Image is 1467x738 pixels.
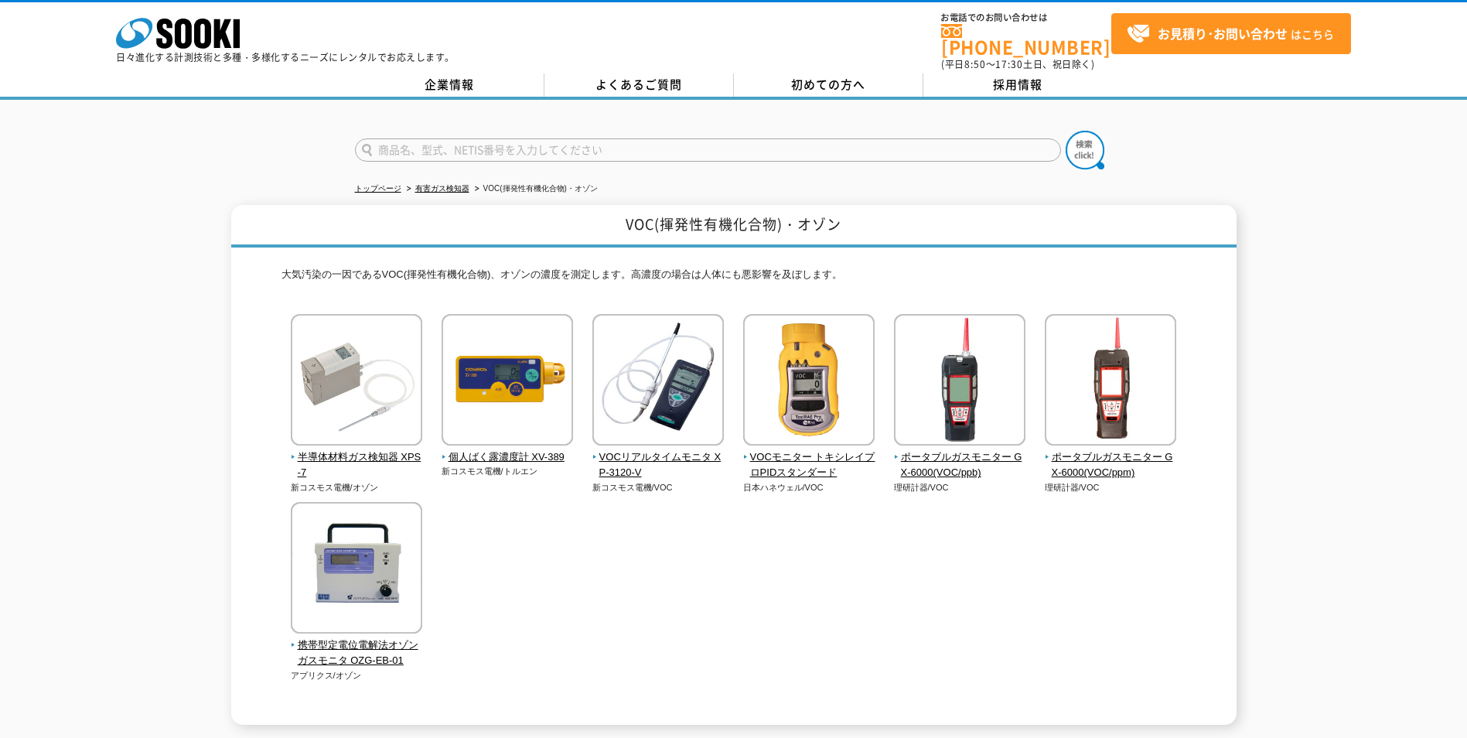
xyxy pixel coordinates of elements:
a: ポータブルガスモニター GX-6000(VOC/ppb) [894,435,1026,481]
a: ポータブルガスモニター GX-6000(VOC/ppm) [1045,435,1177,481]
img: ポータブルガスモニター GX-6000(VOC/ppm) [1045,314,1176,449]
img: 個人ばく露濃度計 XV-389 [442,314,573,449]
span: 携帯型定電位電解法オゾンガスモニタ OZG-EB-01 [291,637,423,670]
a: [PHONE_NUMBER] [941,24,1111,56]
span: お電話でのお問い合わせは [941,13,1111,22]
h1: VOC(揮発性有機化合物)・オゾン [231,205,1237,248]
img: 半導体材料ガス検知器 XPS-7 [291,314,422,449]
img: ポータブルガスモニター GX-6000(VOC/ppb) [894,314,1025,449]
p: 大気汚染の一因であるVOC(揮発性有機化合物)、オゾンの濃度を測定します。高濃度の場合は人体にも悪影響を及ぼします。 [281,267,1186,291]
img: VOCモニター トキシレイプロPIDスタンダード [743,314,875,449]
li: VOC(揮発性有機化合物)・オゾン [472,181,598,197]
p: 新コスモス電機/オゾン [291,481,423,494]
p: 理研計器/VOC [894,481,1026,494]
a: お見積り･お問い合わせはこちら [1111,13,1351,54]
input: 商品名、型式、NETIS番号を入力してください [355,138,1061,162]
p: 理研計器/VOC [1045,481,1177,494]
a: トップページ [355,184,401,193]
span: 半導体材料ガス検知器 XPS-7 [291,449,423,482]
a: 携帯型定電位電解法オゾンガスモニタ OZG-EB-01 [291,623,423,669]
img: btn_search.png [1066,131,1104,169]
p: アプリクス/オゾン [291,669,423,682]
span: 個人ばく露濃度計 XV-389 [442,449,574,466]
span: (平日 ～ 土日、祝日除く) [941,57,1094,71]
a: よくあるご質問 [544,73,734,97]
a: 企業情報 [355,73,544,97]
a: 半導体材料ガス検知器 XPS-7 [291,435,423,481]
p: 日本ハネウェル/VOC [743,481,875,494]
span: VOCリアルタイムモニタ XP-3120-V [592,449,725,482]
a: VOCリアルタイムモニタ XP-3120-V [592,435,725,481]
a: 個人ばく露濃度計 XV-389 [442,435,574,466]
img: 携帯型定電位電解法オゾンガスモニタ OZG-EB-01 [291,502,422,637]
p: 新コスモス電機/VOC [592,481,725,494]
span: はこちら [1127,22,1334,46]
span: VOCモニター トキシレイプロPIDスタンダード [743,449,875,482]
span: ポータブルガスモニター GX-6000(VOC/ppm) [1045,449,1177,482]
p: 新コスモス電機/トルエン [442,465,574,478]
span: ポータブルガスモニター GX-6000(VOC/ppb) [894,449,1026,482]
span: 17:30 [995,57,1023,71]
a: VOCモニター トキシレイプロPIDスタンダード [743,435,875,481]
a: 有害ガス検知器 [415,184,469,193]
p: 日々進化する計測技術と多種・多様化するニーズにレンタルでお応えします。 [116,53,455,62]
img: VOCリアルタイムモニタ XP-3120-V [592,314,724,449]
span: 初めての方へ [791,76,865,93]
a: 採用情報 [923,73,1113,97]
a: 初めての方へ [734,73,923,97]
span: 8:50 [964,57,986,71]
strong: お見積り･お問い合わせ [1158,24,1288,43]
